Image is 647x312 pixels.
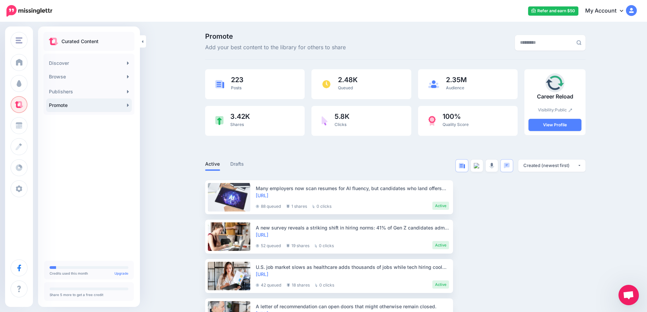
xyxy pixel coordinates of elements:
[474,163,480,168] img: video--grey.png
[443,122,469,127] span: Quality Score
[230,122,244,127] span: Shares
[312,205,315,208] img: pointer-grey.png
[315,280,334,289] li: 0 clicks
[576,40,581,45] img: search-grey-6.png
[315,244,317,247] img: pointer-grey.png
[205,43,346,52] span: Add your best content to the library for others to share
[61,37,98,45] p: Curated Content
[46,98,132,112] a: Promote
[215,80,224,88] img: article-blue.png
[432,202,449,210] li: Active
[338,76,358,83] span: 2.48K
[322,79,331,89] img: clock.png
[555,107,572,112] a: Public
[205,33,346,40] span: Promote
[287,280,310,289] li: 18 shares
[256,232,268,238] a: [URL]
[523,162,577,169] div: Created (newest first)
[256,241,281,249] li: 52 queued
[231,85,241,90] span: Posts
[286,202,307,210] li: 1 shares
[428,116,436,126] img: prize-red.png
[446,76,467,83] span: 2.35M
[256,224,449,231] div: A new survey reveals a striking shift in hiring norms: 41% of Gen Z candidates admit to ghosting ...
[46,56,132,70] a: Discover
[618,285,639,305] div: Open chat
[256,192,268,198] a: [URL]
[315,283,318,287] img: pointer-grey.png
[569,108,572,112] img: pencil.png
[256,205,259,208] img: clock-grey-darker.png
[286,244,290,247] img: share-grey.png
[286,204,290,208] img: share-grey.png
[578,3,637,19] a: My Account
[528,6,578,16] a: Refer and earn $50
[16,37,22,43] img: menu.png
[518,160,586,172] button: Created (newest first)
[489,163,494,169] img: microphone-grey.png
[432,241,449,249] li: Active
[286,241,309,249] li: 19 shares
[504,163,510,168] img: chat-square-blue.png
[528,92,581,101] p: Career Reload
[231,76,244,83] span: 223
[256,185,449,192] div: Many employers now scan resumes for AI fluency, but candidates who land offers are the ones who s...
[215,116,223,125] img: share-green.png
[528,119,581,131] a: View Profile
[446,85,464,90] span: Audience
[256,280,281,289] li: 42 queued
[287,283,290,287] img: share-grey.png
[315,241,334,249] li: 0 clicks
[46,85,132,98] a: Publishers
[322,116,328,126] img: pointer-purple.png
[256,283,259,287] img: clock-grey-darker.png
[335,113,349,120] span: 5.8K
[459,163,465,168] img: article-blue.png
[256,244,259,247] img: clock-grey-darker.png
[256,303,449,310] div: A letter of recommendation can open doors that might otherwise remain closed.
[46,70,132,84] a: Browse
[230,160,244,168] a: Drafts
[545,73,564,92] img: GPXZ3UKHIER4D7WP5ADK8KRX0F3PSPKU_thumb.jpg
[256,202,281,210] li: 88 queued
[335,122,346,127] span: Clicks
[49,38,58,45] img: curate.png
[312,202,331,210] li: 0 clicks
[528,107,581,113] p: Visibility:
[428,80,439,88] img: users-blue.png
[338,85,353,90] span: Queued
[432,280,449,289] li: Active
[256,263,449,271] div: U.S. job market slows as healthcare adds thousands of jobs while tech hiring cools. See why healt...
[230,113,250,120] span: 3.42K
[443,113,469,120] span: 100%
[256,271,268,277] a: [URL]
[205,160,220,168] a: Active
[6,5,52,17] img: Missinglettr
